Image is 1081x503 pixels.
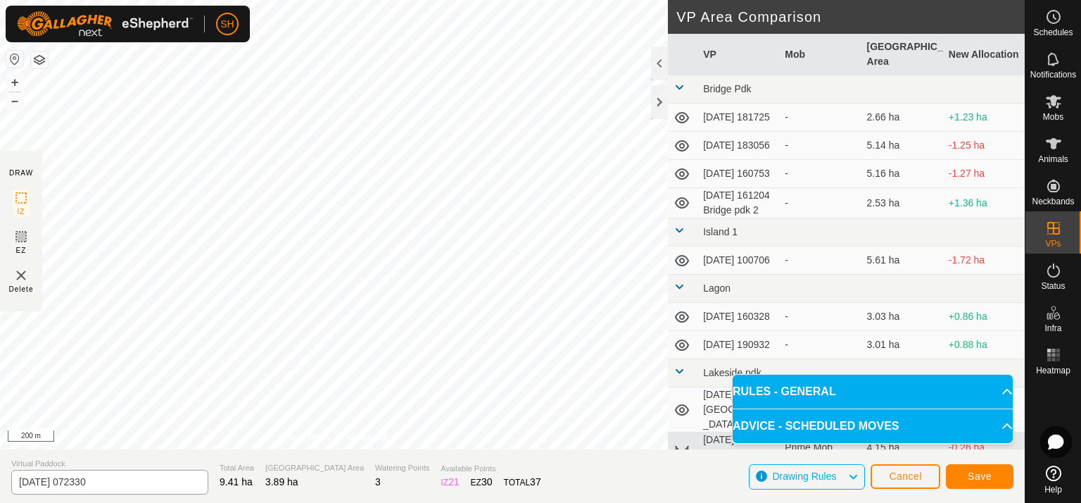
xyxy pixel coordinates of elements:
[697,331,779,359] td: [DATE] 190932
[375,476,381,488] span: 3
[861,132,943,160] td: 5.14 ha
[11,458,208,470] span: Virtual Paddock
[697,188,779,218] td: [DATE] 161204 Bridge pdk 2
[861,433,943,463] td: 4.15 ha
[1045,240,1061,248] span: VPs
[31,51,48,68] button: Map Layers
[6,74,23,91] button: +
[220,476,253,488] span: 9.41 ha
[733,418,899,435] span: ADVICE - SCHEDULED MOVES
[785,309,855,324] div: -
[697,433,779,463] td: [DATE] 133924 Ridges 5a
[1041,282,1065,290] span: Status
[861,188,943,218] td: 2.53 ha
[441,475,459,490] div: IZ
[16,245,27,256] span: EZ
[697,160,779,188] td: [DATE] 160753
[785,166,855,181] div: -
[220,17,234,32] span: SH
[375,462,429,474] span: Watering Points
[943,188,1025,218] td: +1.36 ha
[703,367,761,378] span: Lakeside pdk
[861,34,943,75] th: [GEOGRAPHIC_DATA] Area
[785,253,855,268] div: -
[946,464,1013,489] button: Save
[785,138,855,153] div: -
[1033,28,1073,37] span: Schedules
[697,104,779,132] td: [DATE] 181725
[13,267,30,284] img: VP
[9,168,33,178] div: DRAW
[943,104,1025,132] td: +1.23 ha
[697,247,779,275] td: [DATE] 100706
[6,92,23,109] button: –
[697,387,779,433] td: [DATE] 064239 [GEOGRAPHIC_DATA] 1
[1038,155,1068,163] span: Animals
[968,471,992,482] span: Save
[943,132,1025,160] td: -1.25 ha
[772,471,836,482] span: Drawing Rules
[1043,113,1063,121] span: Mobs
[9,284,34,294] span: Delete
[861,331,943,359] td: 3.01 ha
[1044,324,1061,333] span: Infra
[733,375,1013,409] p-accordion-header: RULES - GENERAL
[6,51,23,68] button: Reset Map
[676,8,1025,25] h2: VP Area Comparison
[943,331,1025,359] td: +0.88 ha
[785,337,855,352] div: -
[530,476,541,488] span: 37
[861,303,943,331] td: 3.03 ha
[697,34,779,75] th: VP
[265,462,364,474] span: [GEOGRAPHIC_DATA] Area
[1036,366,1070,375] span: Heatmap
[943,433,1025,463] td: -0.26 ha
[733,383,836,400] span: RULES - GENERAL
[448,476,460,488] span: 21
[697,132,779,160] td: [DATE] 183056
[348,431,389,444] a: Contact Us
[779,34,861,75] th: Mob
[504,475,541,490] div: TOTAL
[1044,485,1062,494] span: Help
[943,160,1025,188] td: -1.27 ha
[785,110,855,125] div: -
[1030,70,1076,79] span: Notifications
[943,247,1025,275] td: -1.72 ha
[871,464,940,489] button: Cancel
[703,83,751,94] span: Bridge Pdk
[1032,197,1074,206] span: Neckbands
[471,475,493,490] div: EZ
[220,462,254,474] span: Total Area
[861,160,943,188] td: 5.16 ha
[943,303,1025,331] td: +0.86 ha
[785,440,855,455] div: Prime Mob
[279,431,331,444] a: Privacy Policy
[943,34,1025,75] th: New Allocation
[703,226,738,237] span: Island 1
[1025,460,1081,499] a: Help
[861,104,943,132] td: 2.66 ha
[861,247,943,275] td: 5.61 ha
[785,196,855,211] div: -
[703,282,731,294] span: Lagon
[733,409,1013,443] p-accordion-header: ADVICE - SCHEDULED MOVES
[481,476,493,488] span: 30
[697,303,779,331] td: [DATE] 160328
[17,11,193,37] img: Gallagher Logo
[889,471,922,482] span: Cancel
[18,206,25,217] span: IZ
[441,463,540,475] span: Available Points
[265,476,298,488] span: 3.89 ha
